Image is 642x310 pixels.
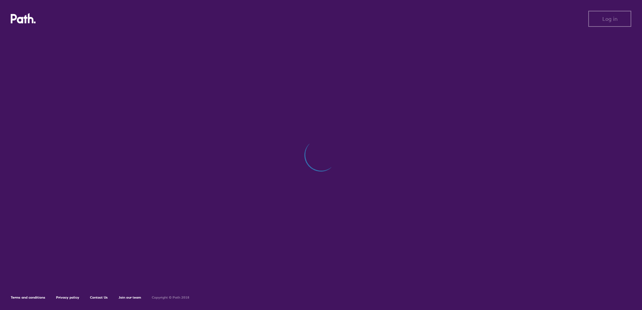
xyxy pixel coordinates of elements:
[90,295,108,300] a: Contact Us
[119,295,141,300] a: Join our team
[11,295,45,300] a: Terms and conditions
[56,295,79,300] a: Privacy policy
[152,296,189,300] h6: Copyright © Path 2018
[588,11,631,27] button: Log in
[602,16,617,22] span: Log in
